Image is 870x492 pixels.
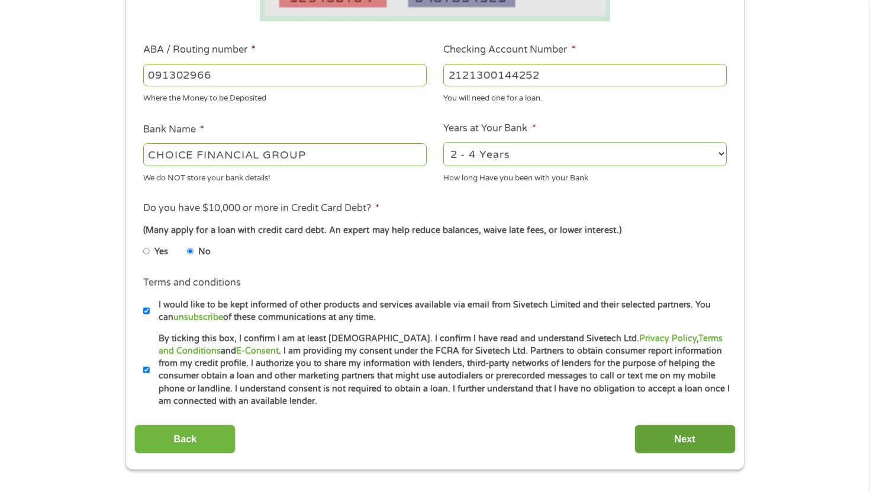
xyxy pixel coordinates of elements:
[134,425,236,454] input: Back
[143,168,427,184] div: We do NOT store your bank details!
[639,334,697,344] a: Privacy Policy
[443,64,727,86] input: 345634636
[159,334,723,356] a: Terms and Conditions
[443,168,727,184] div: How long Have you been with your Bank
[143,277,241,289] label: Terms and conditions
[150,299,730,324] label: I would like to be kept informed of other products and services available via email from Sivetech...
[143,224,727,237] div: (Many apply for a loan with credit card debt. An expert may help reduce balances, waive late fees...
[443,89,727,105] div: You will need one for a loan.
[143,202,379,215] label: Do you have $10,000 or more in Credit Card Debt?
[173,312,223,322] a: unsubscribe
[150,332,730,408] label: By ticking this box, I confirm I am at least [DEMOGRAPHIC_DATA]. I confirm I have read and unders...
[154,245,168,258] label: Yes
[143,64,427,86] input: 263177916
[143,124,204,136] label: Bank Name
[236,346,279,356] a: E-Consent
[443,44,575,56] label: Checking Account Number
[143,89,427,105] div: Where the Money to be Deposited
[143,44,256,56] label: ABA / Routing number
[634,425,736,454] input: Next
[198,245,211,258] label: No
[443,122,536,135] label: Years at Your Bank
